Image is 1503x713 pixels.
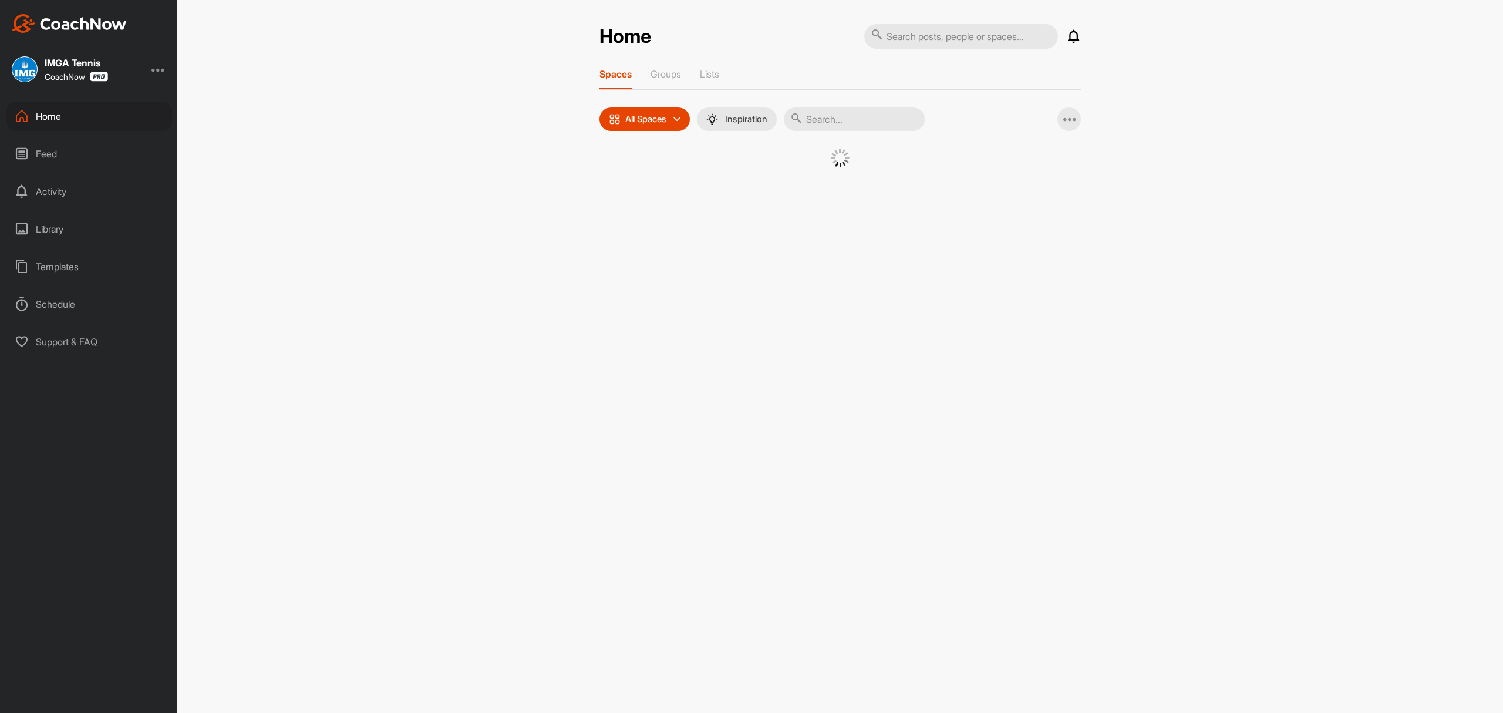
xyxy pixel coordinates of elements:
img: G6gVgL6ErOh57ABN0eRmCEwV0I4iEi4d8EwaPGI0tHgoAbU4EAHFLEQAh+QQFCgALACwIAA4AGAASAAAEbHDJSesaOCdk+8xg... [831,149,850,167]
div: Feed [6,139,172,169]
input: Search... [784,107,925,131]
div: IMGA Tennis [45,58,108,68]
div: CoachNow [45,72,108,82]
h2: Home [599,25,651,48]
div: Support & FAQ [6,327,172,356]
div: Templates [6,252,172,281]
img: square_fbd24ebe9e7d24b63c563b236df2e5b1.jpg [12,56,38,82]
div: Home [6,102,172,131]
div: Library [6,214,172,244]
img: CoachNow [12,14,127,33]
img: menuIcon [706,113,718,125]
div: Schedule [6,290,172,319]
p: Spaces [599,68,632,80]
p: Inspiration [725,115,767,124]
img: icon [609,113,621,125]
p: Lists [700,68,719,80]
p: Groups [651,68,681,80]
p: All Spaces [625,115,666,124]
img: CoachNow Pro [90,72,108,82]
div: Activity [6,177,172,206]
input: Search posts, people or spaces... [864,24,1058,49]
